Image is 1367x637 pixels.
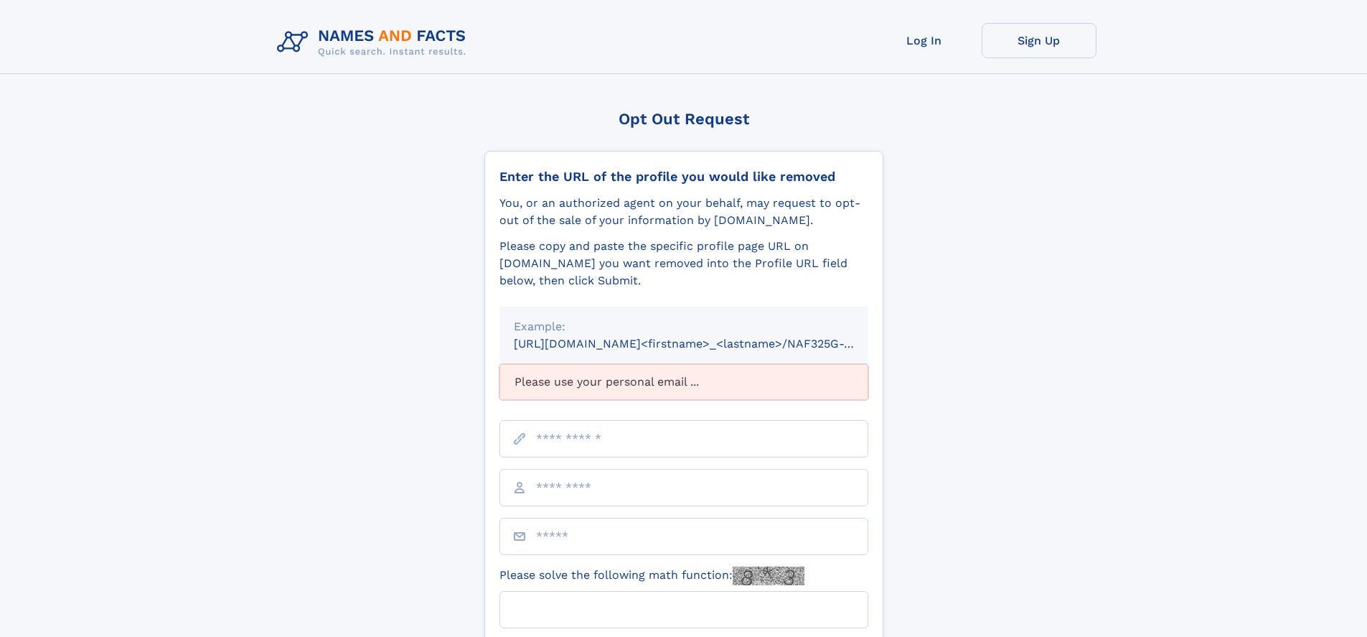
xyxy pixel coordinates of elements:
small: [URL][DOMAIN_NAME]<firstname>_<lastname>/NAF325G-xxxxxxxx [514,337,896,350]
div: Please use your personal email ... [499,364,868,400]
a: Sign Up [982,23,1096,58]
div: Enter the URL of the profile you would like removed [499,169,868,185]
div: Opt Out Request [484,110,883,128]
div: You, or an authorized agent on your behalf, may request to opt-out of the sale of your informatio... [499,195,868,229]
div: Example: [514,318,854,335]
label: Please solve the following math function: [499,567,804,585]
div: Please copy and paste the specific profile page URL on [DOMAIN_NAME] you want removed into the Pr... [499,238,868,289]
img: Logo Names and Facts [271,23,478,62]
a: Log In [867,23,982,58]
